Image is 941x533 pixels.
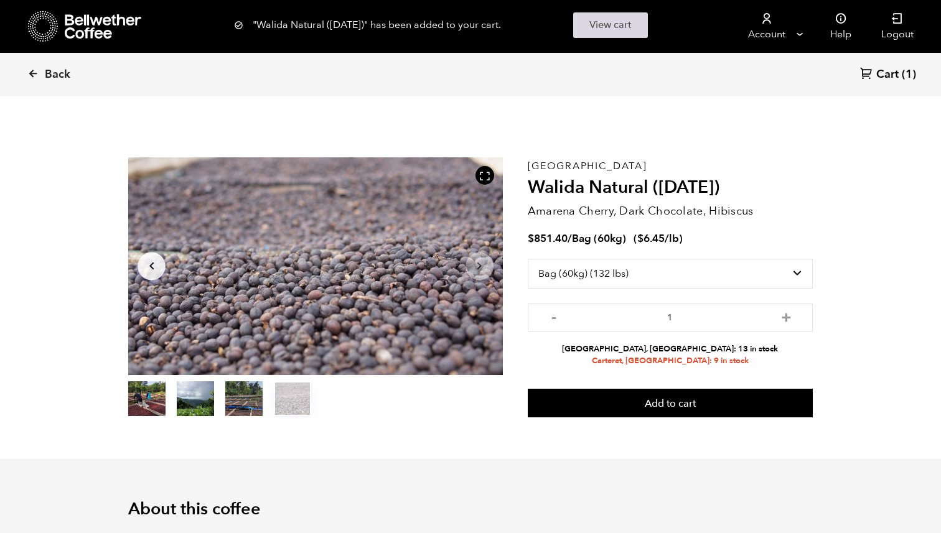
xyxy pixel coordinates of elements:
div: "Walida Natural ([DATE])" has been added to your cart. [234,12,707,38]
span: / [568,231,572,246]
span: $ [637,231,644,246]
span: $ [528,231,534,246]
button: + [779,310,794,322]
bdi: 851.40 [528,231,568,246]
a: Cart (1) [860,67,916,83]
li: Carteret, [GEOGRAPHIC_DATA]: 9 in stock [528,355,813,367]
span: /lb [665,231,679,246]
a: View cart [573,12,648,38]
button: Add to cart [528,389,813,417]
button: - [546,310,562,322]
h2: About this coffee [128,499,813,519]
span: Cart [876,67,899,82]
h2: Walida Natural ([DATE]) [528,177,813,198]
span: Back [45,67,70,82]
span: ( ) [634,231,683,246]
li: [GEOGRAPHIC_DATA], [GEOGRAPHIC_DATA]: 13 in stock [528,343,813,355]
p: Amarena Cherry, Dark Chocolate, Hibiscus [528,203,813,220]
span: Bag (60kg) [572,231,626,246]
span: (1) [902,67,916,82]
bdi: 6.45 [637,231,665,246]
